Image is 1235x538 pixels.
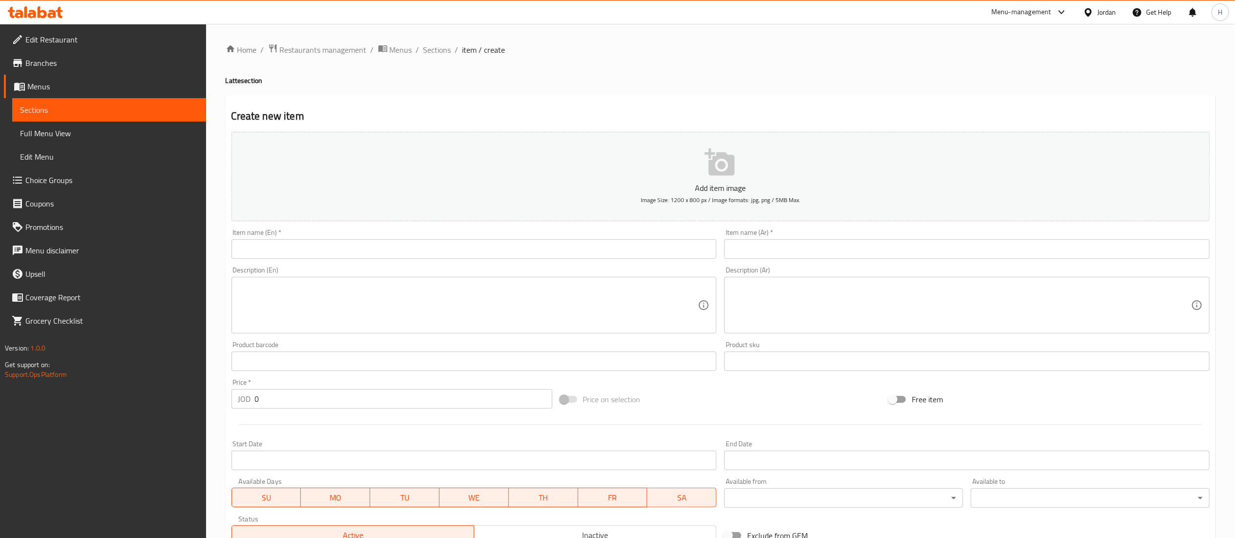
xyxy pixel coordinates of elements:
[25,245,198,256] span: Menu disclaimer
[25,198,198,209] span: Coupons
[462,44,505,56] span: item / create
[509,488,578,507] button: TH
[231,488,301,507] button: SU
[226,76,1215,85] h4: Latte section
[301,488,370,507] button: MO
[371,44,374,56] li: /
[231,109,1210,124] h2: Create new item
[4,262,206,286] a: Upsell
[236,491,297,505] span: SU
[5,368,67,381] a: Support.OpsPlatform
[231,239,717,259] input: Enter name En
[583,393,641,405] span: Price on selection
[390,44,412,56] span: Menus
[724,352,1210,371] input: Please enter product sku
[231,352,717,371] input: Please enter product barcode
[513,491,574,505] span: TH
[25,268,198,280] span: Upsell
[280,44,367,56] span: Restaurants management
[20,127,198,139] span: Full Menu View
[991,6,1051,18] div: Menu-management
[25,315,198,327] span: Grocery Checklist
[370,488,440,507] button: TU
[724,488,963,508] div: ​
[4,215,206,239] a: Promotions
[27,81,198,92] span: Menus
[440,488,509,507] button: WE
[416,44,419,56] li: /
[4,309,206,332] a: Grocery Checklist
[30,342,45,354] span: 1.0.0
[1218,7,1222,18] span: H
[238,393,251,405] p: JOD
[912,393,943,405] span: Free item
[1097,7,1116,18] div: Jordan
[20,151,198,163] span: Edit Menu
[25,291,198,303] span: Coverage Report
[4,286,206,309] a: Coverage Report
[25,221,198,233] span: Promotions
[374,491,436,505] span: TU
[25,57,198,69] span: Branches
[641,194,800,206] span: Image Size: 1200 x 800 px / Image formats: jpg, png / 5MB Max.
[647,488,716,507] button: SA
[25,174,198,186] span: Choice Groups
[268,43,367,56] a: Restaurants management
[651,491,712,505] span: SA
[5,342,29,354] span: Version:
[455,44,459,56] li: /
[25,34,198,45] span: Edit Restaurant
[5,358,50,371] span: Get support on:
[4,239,206,262] a: Menu disclaimer
[305,491,366,505] span: MO
[255,389,552,409] input: Please enter price
[231,132,1210,221] button: Add item imageImage Size: 1200 x 800 px / Image formats: jpg, png / 5MB Max.
[12,122,206,145] a: Full Menu View
[582,491,644,505] span: FR
[4,28,206,51] a: Edit Restaurant
[724,239,1210,259] input: Enter name Ar
[378,43,412,56] a: Menus
[12,145,206,168] a: Edit Menu
[443,491,505,505] span: WE
[261,44,264,56] li: /
[971,488,1210,508] div: ​
[4,168,206,192] a: Choice Groups
[423,44,451,56] a: Sections
[226,44,257,56] a: Home
[12,98,206,122] a: Sections
[4,75,206,98] a: Menus
[4,51,206,75] a: Branches
[578,488,648,507] button: FR
[20,104,198,116] span: Sections
[4,192,206,215] a: Coupons
[247,182,1194,194] p: Add item image
[226,43,1215,56] nav: breadcrumb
